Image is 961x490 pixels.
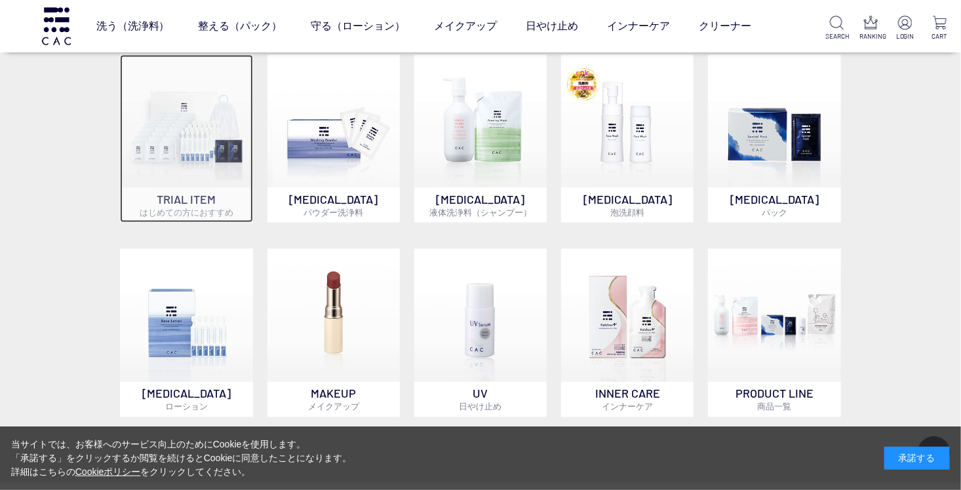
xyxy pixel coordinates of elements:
[120,55,252,187] img: トライアルセット
[561,55,694,223] a: 泡洗顔料 [MEDICAL_DATA]泡洗顔料
[308,402,359,412] span: メイクアップ
[140,207,233,217] span: はじめての方におすすめ
[758,402,792,412] span: 商品一覧
[11,438,352,479] div: 当サイトでは、お客様へのサービス向上のためにCookieを使用します。 「承諾する」をクリックするか閲覧を続けるとCookieに同意したことになります。 詳細はこちらの をクリックしてください。
[561,55,694,187] img: 泡洗顔料
[120,55,252,223] a: トライアルセット TRIAL ITEMはじめての方におすすめ
[414,187,547,223] p: [MEDICAL_DATA]
[267,55,400,223] a: [MEDICAL_DATA]パウダー洗浄料
[860,16,882,41] a: RANKING
[825,31,848,41] p: SEARCH
[825,16,848,41] a: SEARCH
[267,187,400,223] p: [MEDICAL_DATA]
[199,8,283,45] a: 整える（パック）
[602,402,653,412] span: インナーケア
[460,402,502,412] span: 日やけ止め
[267,382,400,417] p: MAKEUP
[762,207,787,217] span: パック
[894,16,916,41] a: LOGIN
[928,31,951,41] p: CART
[561,249,694,417] a: インナーケア INNER CAREインナーケア
[414,249,547,417] a: UV日やけ止め
[608,8,671,45] a: インナーケア
[894,31,916,41] p: LOGIN
[120,187,252,223] p: TRIAL ITEM
[96,8,170,45] a: 洗う（洗浄料）
[40,7,73,45] img: logo
[526,8,579,45] a: 日やけ止め
[120,382,252,417] p: [MEDICAL_DATA]
[75,466,141,477] a: Cookieポリシー
[928,16,951,41] a: CART
[561,382,694,417] p: INNER CARE
[708,249,840,417] a: PRODUCT LINE商品一覧
[267,249,400,417] a: MAKEUPメイクアップ
[311,8,406,45] a: 守る（ローション）
[414,55,547,223] a: [MEDICAL_DATA]液体洗浄料（シャンプー）
[610,207,644,217] span: 泡洗顔料
[860,31,882,41] p: RANKING
[699,8,752,45] a: クリーナー
[429,207,532,217] span: 液体洗浄料（シャンプー）
[120,249,252,417] a: [MEDICAL_DATA]ローション
[304,207,363,217] span: パウダー洗浄料
[708,187,840,223] p: [MEDICAL_DATA]
[884,447,950,470] div: 承諾する
[708,382,840,417] p: PRODUCT LINE
[435,8,498,45] a: メイクアップ
[561,187,694,223] p: [MEDICAL_DATA]
[708,55,840,223] a: [MEDICAL_DATA]パック
[414,382,547,417] p: UV
[561,249,694,381] img: インナーケア
[165,402,208,412] span: ローション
